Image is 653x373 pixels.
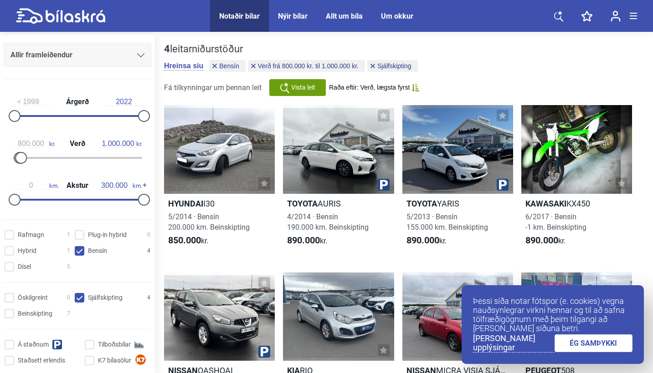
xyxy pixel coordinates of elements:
[406,212,488,232] span: 5/2013 · Bensín 155.000 km. Beinskipting
[497,179,509,191] img: parking.png
[367,60,418,72] button: Sjálfskipting
[473,334,555,353] a: [PERSON_NAME] upplýsingar
[168,235,208,246] span: kr.
[13,181,59,190] span: km.
[555,334,633,352] a: ÉG SAMÞYKKI
[10,49,72,61] span: Allir framleiðendur
[164,83,262,92] span: Fá tilkynningar um þennan leit
[168,212,250,232] span: 5/2014 · Bensín 200.000 km. Beinskipting
[67,309,70,318] span: 7
[18,293,48,302] span: Óskilgreint
[287,235,327,246] span: kr.
[168,199,203,208] b: Hyundai
[164,43,420,55] div: leitarniðurstöður
[18,309,52,318] span: Beinskipting
[164,198,275,209] h2: I30
[402,105,513,254] a: ToyotaYARIS5/2013 · Bensín155.000 km. Beinskipting890.000kr.
[258,346,270,358] img: parking.png
[164,105,275,254] a: HyundaiI305/2014 · Bensín200.000 km. Beinskipting850.000kr.
[525,212,586,232] span: 6/2017 · Bensín -1 km. Beinskipting
[67,246,70,256] span: 1
[96,181,142,190] span: km.
[67,140,87,147] span: Verð
[521,105,632,254] a: KawasakiKX4506/2017 · Bensín-1 km. Beinskipting890.000kr.
[67,293,70,302] span: 0
[377,63,411,69] span: Sjálfskipting
[278,12,308,20] a: Nýir bílar
[258,63,359,69] span: Verð frá 800.000 kr. til 1.000.000 kr.
[18,246,36,256] span: Hybrid
[18,230,44,240] span: Rafmagn
[18,356,65,365] span: Staðsett erlendis
[100,140,142,148] span: kr.
[219,12,260,20] a: Notaðir bílar
[521,198,632,209] h2: KX450
[406,235,447,246] span: kr.
[147,246,150,256] span: 4
[611,10,621,22] img: user-login.svg
[525,235,566,246] span: kr.
[329,84,410,91] span: Raða eftir: Verð, lægsta fyrst
[98,356,131,365] span: K7 bílasölur
[64,98,91,106] span: Árgerð
[326,12,363,20] a: Allt um bíla
[18,340,49,349] span: Á staðnum
[283,105,394,254] a: ToyotaAURIS4/2014 · Bensín190.000 km. Beinskipting890.000kr.
[525,199,566,208] b: Kawasaki
[248,60,365,72] button: Verð frá 800.000 kr. til 1.000.000 kr.
[64,182,91,189] span: Akstur
[147,230,150,240] span: 0
[88,293,123,302] span: Sjálfskipting
[291,83,315,92] span: Vista leit
[88,246,107,256] span: Bensín
[406,199,437,208] b: Toyota
[473,297,632,333] p: Þessi síða notar fótspor (e. cookies) vegna nauðsynlegrar virkni hennar og til að safna tölfræðig...
[98,340,131,349] span: Tilboðsbílar
[287,199,318,208] b: Toyota
[164,61,203,71] button: Hreinsa síu
[283,198,394,209] h2: AURIS
[378,179,390,191] img: parking.png
[88,230,127,240] span: Plug-in hybrid
[209,60,246,72] button: Bensín
[402,198,513,209] h2: YARIS
[67,230,70,240] span: 1
[381,12,413,20] a: Um okkur
[164,43,170,55] b: 4
[18,262,31,272] span: Dísel
[147,293,150,302] span: 4
[219,63,239,69] span: Bensín
[329,84,419,91] button: Raða eftir: Verð, lægsta fyrst
[525,235,558,246] b: 890.000
[13,140,55,148] span: kr.
[406,235,439,246] b: 890.000
[287,212,369,232] span: 4/2014 · Bensín 190.000 km. Beinskipting
[168,235,201,246] b: 850.000
[67,262,70,272] span: 5
[287,235,320,246] b: 890.000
